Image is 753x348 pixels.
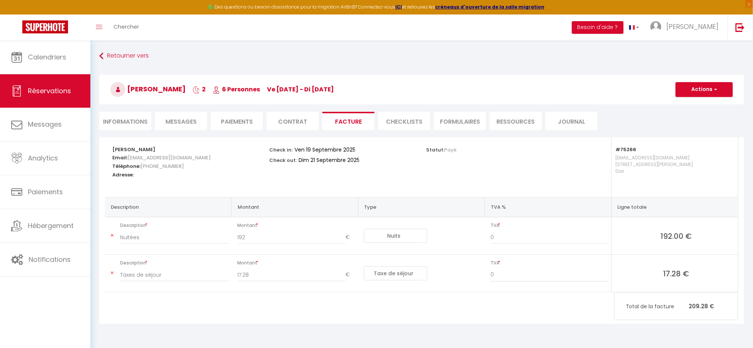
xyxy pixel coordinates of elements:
[28,86,71,95] span: Réservations
[572,21,624,34] button: Besoin d'aide ?
[615,146,636,153] strong: #75266
[345,268,355,282] span: €
[108,14,145,40] a: Chercher
[322,112,374,130] li: Facture
[6,3,28,25] button: Ouvrir le widget de chat LiveChat
[345,231,355,244] span: €
[615,153,731,190] p: [EMAIL_ADDRESS][DOMAIN_NAME] [STREET_ADDRESS][PERSON_NAME] Dax
[491,258,608,268] span: TVA
[120,258,229,268] span: Description
[141,161,184,172] span: [PHONE_NUMBER]
[434,112,486,130] li: FORMULAIRES
[267,112,319,130] li: Contrat
[618,231,735,241] span: 192.00 €
[645,14,728,40] a: ... [PERSON_NAME]
[128,152,211,163] span: [EMAIL_ADDRESS][DOMAIN_NAME]
[736,23,745,32] img: logout
[28,153,58,163] span: Analytics
[232,197,358,217] th: Montant
[28,52,66,62] span: Calendriers
[193,85,206,94] span: 2
[666,22,718,31] span: [PERSON_NAME]
[211,112,263,130] li: Paiements
[676,82,733,97] button: Actions
[435,4,544,10] a: créneaux d'ouverture de la salle migration
[269,145,293,153] p: Check in:
[112,163,141,170] strong: Téléphone:
[28,221,74,230] span: Hébergement
[99,49,744,63] a: Retourner vers
[378,112,430,130] li: CHECKLISTS
[165,117,197,126] span: Messages
[395,4,402,10] a: ICI
[105,197,232,217] th: Description
[358,197,485,217] th: Type
[112,171,134,178] strong: Adresse:
[445,146,457,153] span: Payé
[28,120,62,129] span: Messages
[490,112,542,130] li: Ressources
[112,154,128,161] strong: Email:
[269,155,297,164] p: Check out:
[615,298,738,314] p: 209.28 €
[113,23,139,30] span: Chercher
[112,146,155,153] strong: [PERSON_NAME]
[491,220,608,231] span: TVA
[22,20,68,33] img: Super Booking
[626,302,689,310] span: Total de la facture
[611,197,738,217] th: Ligne totale
[238,258,355,268] span: Montant
[238,220,355,231] span: Montant
[618,268,735,279] span: 17.28 €
[110,84,186,94] span: [PERSON_NAME]
[485,197,612,217] th: TVA %
[650,21,662,32] img: ...
[267,85,334,94] span: ve [DATE] - di [DATE]
[546,112,598,130] li: Journal
[213,85,260,94] span: 6 Personnes
[99,112,151,130] li: Informations
[28,187,63,196] span: Paiements
[120,220,229,231] span: Description
[29,255,71,264] span: Notifications
[427,145,457,153] p: Statut:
